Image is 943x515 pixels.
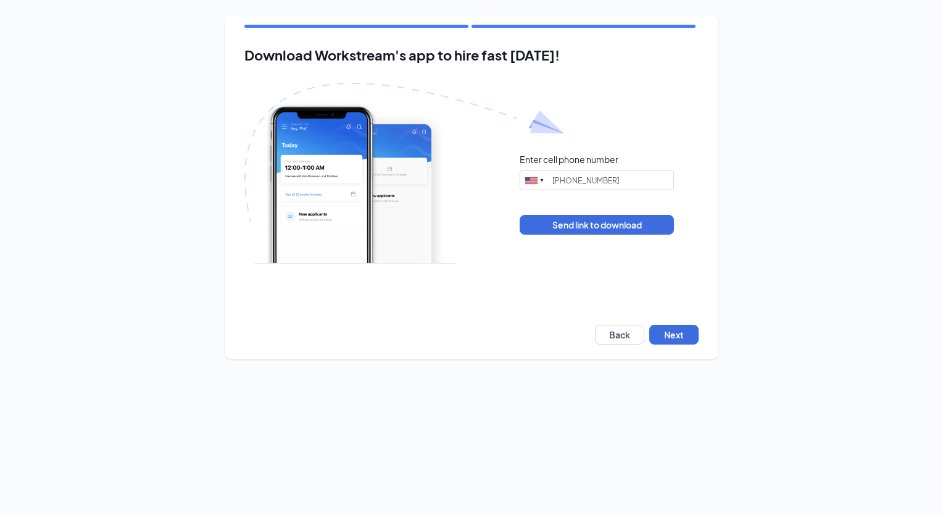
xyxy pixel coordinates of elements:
h2: Download Workstream's app to hire fast [DATE]! [244,48,699,63]
button: Send link to download [520,215,674,235]
div: United States: +1 [520,171,549,190]
button: Back [595,325,644,345]
button: Next [649,325,699,345]
img: Download Workstream's app with paper plane [244,83,564,264]
div: Enter cell phone number [520,153,618,165]
input: (201) 555-0123 [520,170,674,190]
